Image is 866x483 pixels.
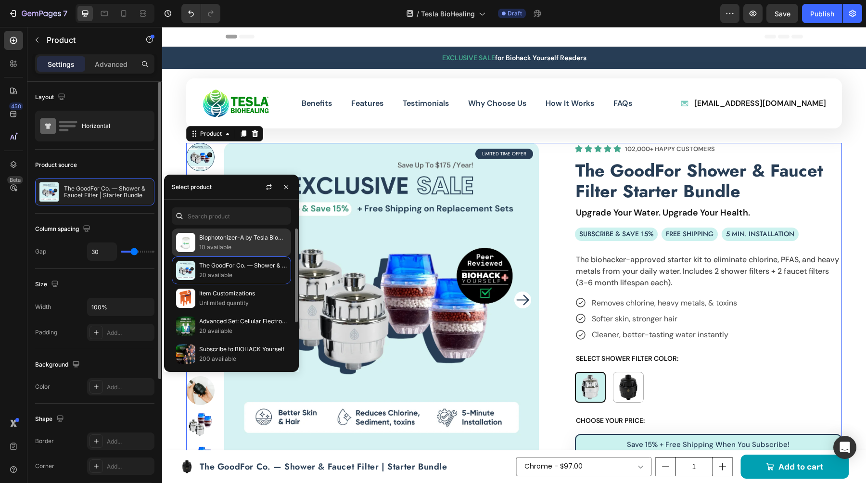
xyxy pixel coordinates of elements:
[199,326,287,336] p: 20 available
[451,70,470,84] button: <p>FAQs</p>
[578,428,687,452] button: Add to cart
[199,354,287,364] p: 200 available
[550,431,570,449] button: increment
[766,4,798,23] button: Save
[107,329,152,337] div: Add...
[430,271,575,280] p: Removes chlorine, heavy metals, & toxins
[199,289,287,298] p: Item Customizations
[383,70,432,84] p: How It Works
[306,70,364,84] button: <p>Why Choose Us</p>
[176,289,195,308] img: collections
[199,270,287,280] p: 20 available
[199,298,287,308] p: Unlimited quantity
[352,265,369,281] button: Carousel Next Arrow
[802,4,842,23] button: Publish
[39,182,59,202] img: product feature img
[176,344,195,364] img: collections
[241,70,287,84] button: <p>Testimonials</p>
[7,176,23,184] div: Beta
[412,132,679,176] h2: The GoodFor Shower & Faucet Filter Starter Bundle
[199,233,287,242] p: Biophotonizer-A by Tesla BioHealing
[775,10,790,18] span: Save
[82,115,140,137] div: Horizontal
[107,383,152,392] div: Add...
[199,242,287,252] p: 10 available
[172,207,291,225] input: Search in Settings & Advanced
[333,26,424,35] span: for Biohack Yourself Readers
[64,25,641,36] h2: EXCLUSIVE SALE
[430,303,575,312] p: Cleaner, better-tasting water instantly
[95,59,127,69] p: Advanced
[35,223,92,236] div: Column spacing
[504,202,551,212] p: Free Shipping
[35,437,54,445] div: Border
[810,9,834,19] div: Publish
[38,61,111,92] img: TBH_Logo_v1_150x@2x.png
[35,247,46,256] div: Gap
[35,328,57,337] div: Padding
[35,161,77,169] div: Product source
[181,4,220,23] div: Undo/Redo
[35,91,67,104] div: Layout
[199,344,287,354] p: Subscribe to BIOHACK Yourself
[189,70,221,84] button: <p>Features</p>
[35,303,51,311] div: Width
[140,70,170,84] p: Benefits
[176,317,195,336] img: collections
[383,70,432,84] button: <p>How It Works</p>
[9,102,23,110] div: 450
[88,243,116,260] input: Auto
[420,412,673,423] p: save 15% + free shipping when you subscribe!
[494,431,513,449] button: decrement
[199,261,287,270] p: The GoodFor Co. — Shower & Faucet Filter | Starter Bundle
[241,70,287,84] p: Testimonials
[417,202,491,212] p: Subscribe & save 15%
[513,431,550,449] input: quantity
[36,102,62,111] div: Product
[414,227,679,262] p: The biohacker-approved starter kit to eliminate chlorine, PFAS, and heavy metals from your daily ...
[63,8,67,19] p: 7
[35,358,82,371] div: Background
[463,116,553,127] a: 102,000+ happy CUSTOMERS
[199,317,287,326] p: Advanced Set: Cellular Electrolyte & Micronutrient System
[172,183,212,191] div: Select product
[4,4,72,23] button: 7
[414,327,679,337] p: SELECT SHOWER FILTER COLOR:
[414,389,679,399] p: CHOOSE YOUR PRICE:
[88,298,154,316] input: Auto
[430,287,575,296] p: Softer skin, stronger hair
[162,27,866,483] iframe: Design area
[306,70,364,84] p: Why Choose Us
[417,9,419,19] span: /
[564,202,632,212] p: 5 min. installation
[107,462,152,471] div: Add...
[64,185,150,199] p: The GoodFor Co. — Shower & Faucet Filter | Starter Bundle
[616,432,661,447] div: Add to cart
[35,382,50,391] div: Color
[421,9,475,19] span: Tesla BioHealing
[48,59,75,69] p: Settings
[508,9,522,18] span: Draft
[47,34,128,46] p: Product
[140,70,170,84] button: <p>Benefits</p>
[414,179,679,192] p: Upgrade Your Water. Upgrade Your Health.
[176,233,195,252] img: collections
[35,462,54,470] div: Corner
[532,72,664,81] p: [EMAIL_ADDRESS][DOMAIN_NAME]
[320,123,364,130] p: LIMITED TIME OFFER
[833,436,856,459] div: Open Intercom Messenger
[451,70,470,84] p: FAQs
[107,437,152,446] div: Add...
[176,261,195,280] img: collections
[70,265,87,281] button: Carousel Back Arrow
[189,70,221,84] p: Features
[35,413,66,426] div: Shape
[35,278,61,291] div: Size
